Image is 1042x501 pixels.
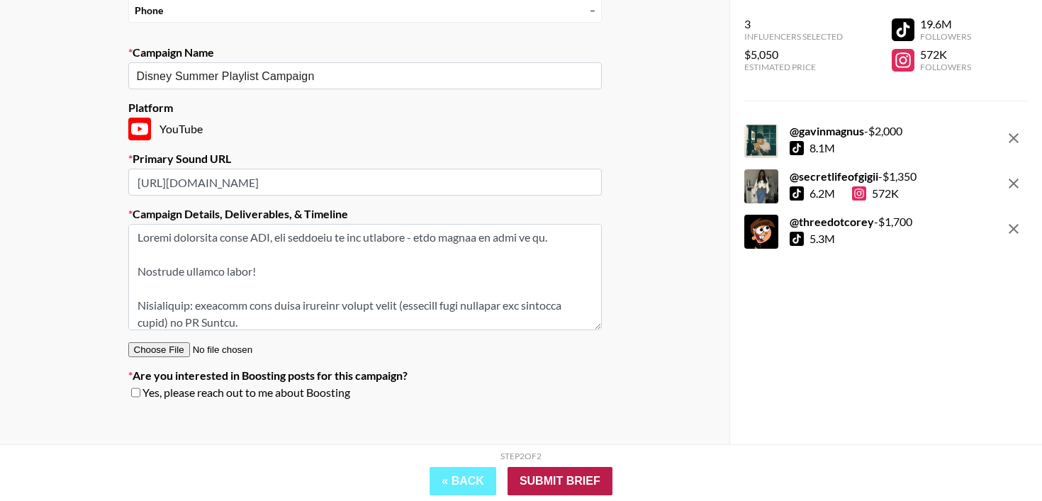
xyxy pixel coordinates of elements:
[790,169,878,183] strong: @ secretlifeofgigii
[790,215,912,229] div: - $ 1,700
[744,62,843,72] div: Estimated Price
[508,467,612,495] input: Submit Brief
[128,101,602,115] label: Platform
[790,124,902,138] div: - $ 2,000
[128,118,602,140] div: YouTube
[809,141,835,155] div: 8.1M
[999,215,1028,243] button: remove
[135,4,163,17] strong: Phone
[744,31,843,42] div: Influencers Selected
[852,186,899,201] div: 572K
[590,4,595,17] div: –
[744,47,843,62] div: $5,050
[790,124,864,137] strong: @ gavinmagnus
[790,169,917,184] div: - $ 1,350
[971,430,1025,484] iframe: Drift Widget Chat Controller
[137,68,574,84] input: Old Town Road - Lil Nas X + Billy Ray Cyrus
[920,47,971,62] div: 572K
[128,45,602,60] label: Campaign Name
[128,118,151,140] img: YouTube
[920,62,971,72] div: Followers
[809,232,835,246] div: 5.3M
[128,207,602,221] label: Campaign Details, Deliverables, & Timeline
[999,124,1028,152] button: remove
[790,215,874,228] strong: @ threedotcorey
[128,152,602,166] label: Primary Sound URL
[430,467,496,495] button: « Back
[142,385,350,400] span: Yes, please reach out to me about Boosting
[128,368,602,383] label: Are you interested in Boosting posts for this campaign?
[500,451,542,461] div: Step 2 of 2
[744,17,843,31] div: 3
[809,186,835,201] div: 6.2M
[920,17,971,31] div: 19.6M
[128,169,602,196] input: https://www.tiktok.com/music/Old-Town-Road-6683330941219244813
[920,31,971,42] div: Followers
[999,169,1028,198] button: remove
